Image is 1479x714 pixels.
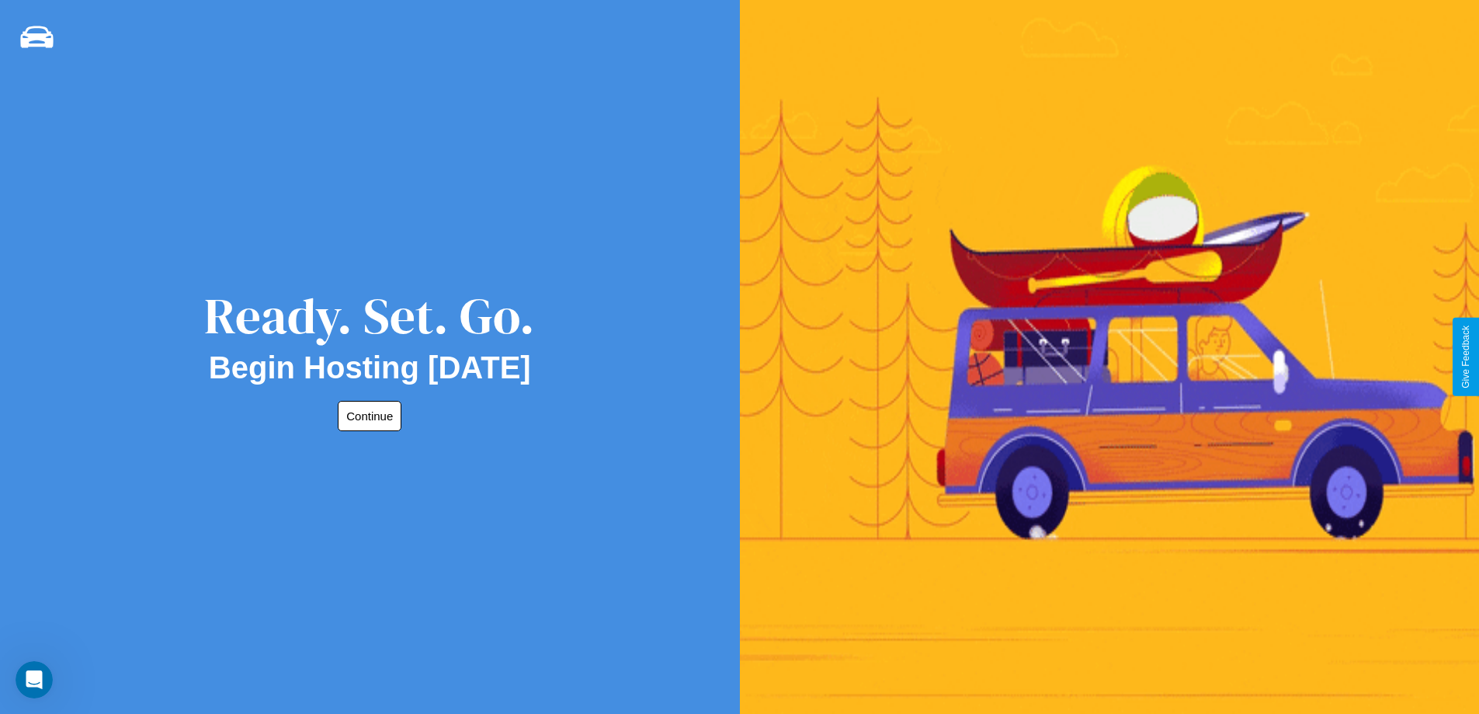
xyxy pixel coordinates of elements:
h2: Begin Hosting [DATE] [209,350,531,385]
div: Give Feedback [1460,326,1471,388]
div: Ready. Set. Go. [204,281,535,350]
button: Continue [338,401,401,431]
iframe: Intercom live chat [16,661,53,698]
